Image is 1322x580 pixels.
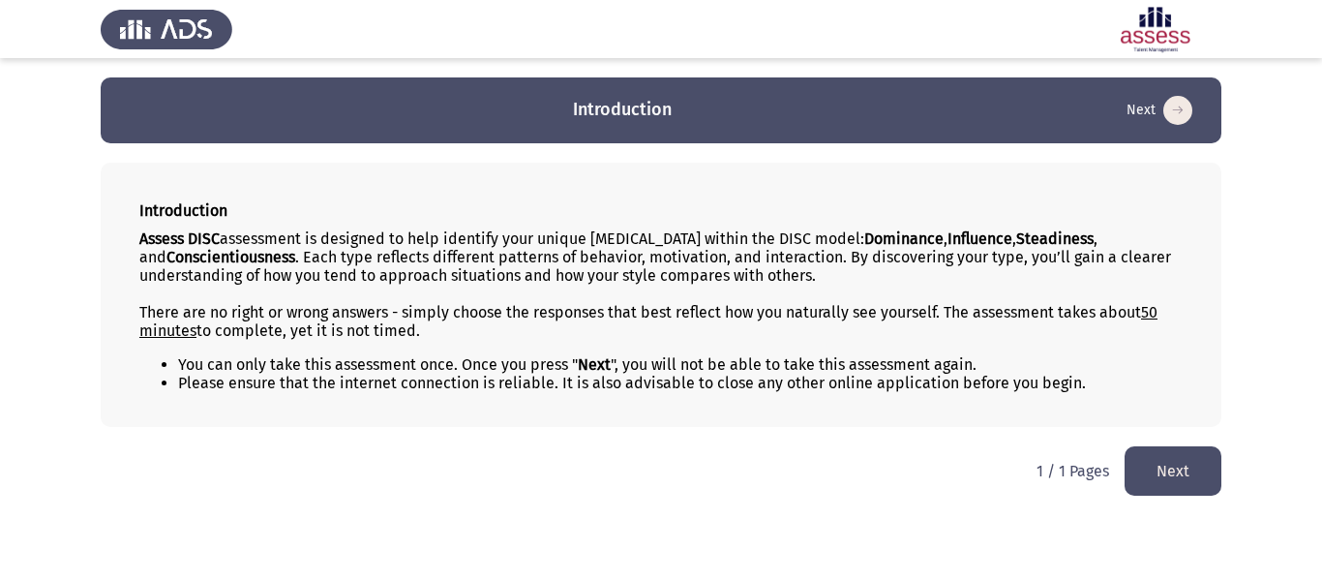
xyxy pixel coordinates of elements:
h3: Introduction [573,98,672,122]
b: Influence [947,229,1012,248]
b: Steadiness [1016,229,1094,248]
li: Please ensure that the internet connection is reliable. It is also advisable to close any other o... [178,374,1183,392]
b: Conscientiousness [166,248,295,266]
b: Assess DISC [139,229,220,248]
b: Next [578,355,611,374]
u: 50 minutes [139,303,1157,340]
div: There are no right or wrong answers - simply choose the responses that best reflect how you natur... [139,303,1183,340]
li: You can only take this assessment once. Once you press " ", you will not be able to take this ass... [178,355,1183,374]
button: load next page [1125,446,1221,496]
img: Assess Talent Management logo [101,2,232,56]
div: assessment is designed to help identify your unique [MEDICAL_DATA] within the DISC model: , , , a... [139,229,1183,285]
b: Introduction [139,201,227,220]
img: Assessment logo of Assess DISC [1090,2,1221,56]
p: 1 / 1 Pages [1037,462,1109,480]
b: Dominance [864,229,944,248]
button: load next page [1121,95,1198,126]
